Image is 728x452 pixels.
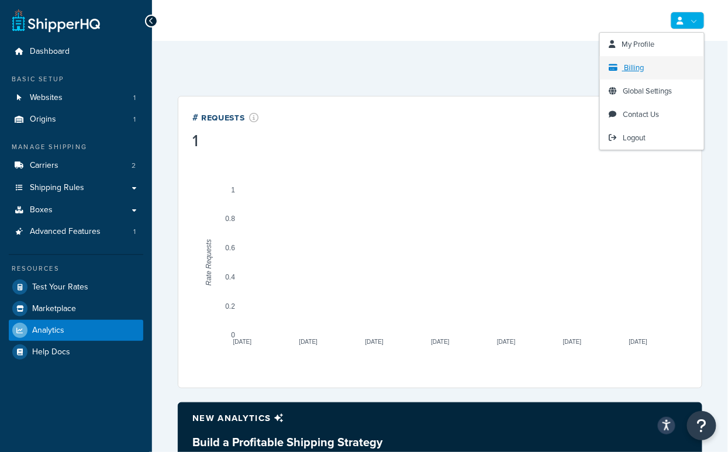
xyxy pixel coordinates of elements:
[30,183,84,193] span: Shipping Rules
[9,74,143,84] div: Basic Setup
[9,298,143,319] a: Marketplace
[30,115,56,125] span: Origins
[30,205,53,215] span: Boxes
[9,221,143,243] a: Advanced Features1
[30,93,63,103] span: Websites
[9,199,143,221] a: Boxes
[9,87,143,109] a: Websites1
[192,133,259,149] div: 1
[9,142,143,152] div: Manage Shipping
[687,411,716,440] button: Open Resource Center
[225,215,235,223] text: 0.8
[225,273,235,281] text: 0.4
[431,339,450,346] text: [DATE]
[192,410,688,426] p: New analytics
[9,221,143,243] li: Advanced Features
[9,177,143,199] a: Shipping Rules
[132,161,136,171] span: 2
[9,109,143,130] li: Origins
[629,339,648,346] text: [DATE]
[622,39,654,50] span: My Profile
[32,347,70,357] span: Help Docs
[133,115,136,125] span: 1
[9,277,143,298] a: Test Your Rates
[563,339,582,346] text: [DATE]
[600,126,704,150] a: Logout
[600,80,704,103] a: Global Settings
[624,62,644,73] span: Billing
[600,103,704,126] a: Contact Us
[32,326,64,336] span: Analytics
[231,186,235,194] text: 1
[225,302,235,310] text: 0.2
[9,155,143,177] li: Carriers
[192,151,688,374] svg: A chart.
[225,244,235,252] text: 0.6
[30,47,70,57] span: Dashboard
[32,282,88,292] span: Test Your Rates
[600,56,704,80] a: Billing
[623,132,646,143] span: Logout
[192,111,259,124] div: # Requests
[9,109,143,130] a: Origins1
[497,339,516,346] text: [DATE]
[623,109,659,120] span: Contact Us
[233,339,252,346] text: [DATE]
[9,87,143,109] li: Websites
[192,436,688,448] h3: Build a Profitable Shipping Strategy
[299,339,318,346] text: [DATE]
[365,339,384,346] text: [DATE]
[32,304,76,314] span: Marketplace
[9,264,143,274] div: Resources
[9,341,143,363] a: Help Docs
[231,332,235,340] text: 0
[30,161,58,171] span: Carriers
[600,33,704,56] a: My Profile
[205,239,213,285] text: Rate Requests
[9,41,143,63] a: Dashboard
[9,155,143,177] a: Carriers2
[133,93,136,103] span: 1
[9,320,143,341] a: Analytics
[30,227,101,237] span: Advanced Features
[623,85,672,96] span: Global Settings
[133,227,136,237] span: 1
